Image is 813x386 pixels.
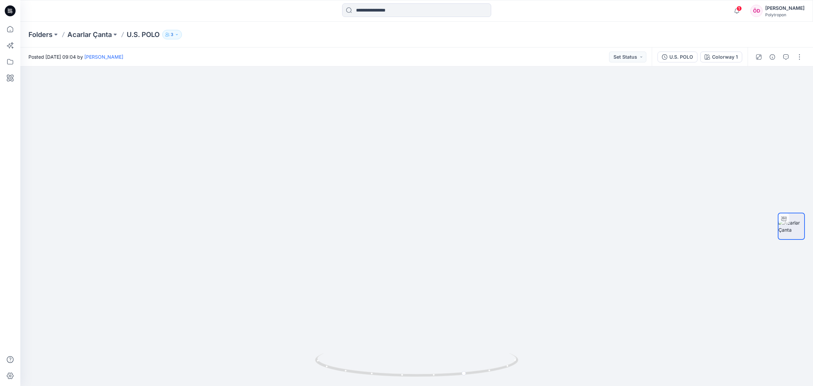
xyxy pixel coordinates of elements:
[658,52,697,62] button: U.S. POLO
[162,30,182,39] button: 3
[669,53,693,61] div: U.S. POLO
[765,12,805,17] div: Polytropon
[127,30,160,39] p: U.S. POLO
[736,6,742,11] span: 1
[700,52,742,62] button: Colorway 1
[750,5,763,17] div: ÖD
[767,52,778,62] button: Details
[84,54,123,60] a: [PERSON_NAME]
[28,53,123,60] span: Posted [DATE] 09:04 by
[765,4,805,12] div: [PERSON_NAME]
[778,219,804,233] img: Acarlar Çanta
[28,30,53,39] a: Folders
[712,53,738,61] div: Colorway 1
[67,30,112,39] a: Acarlar Çanta
[171,31,173,38] p: 3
